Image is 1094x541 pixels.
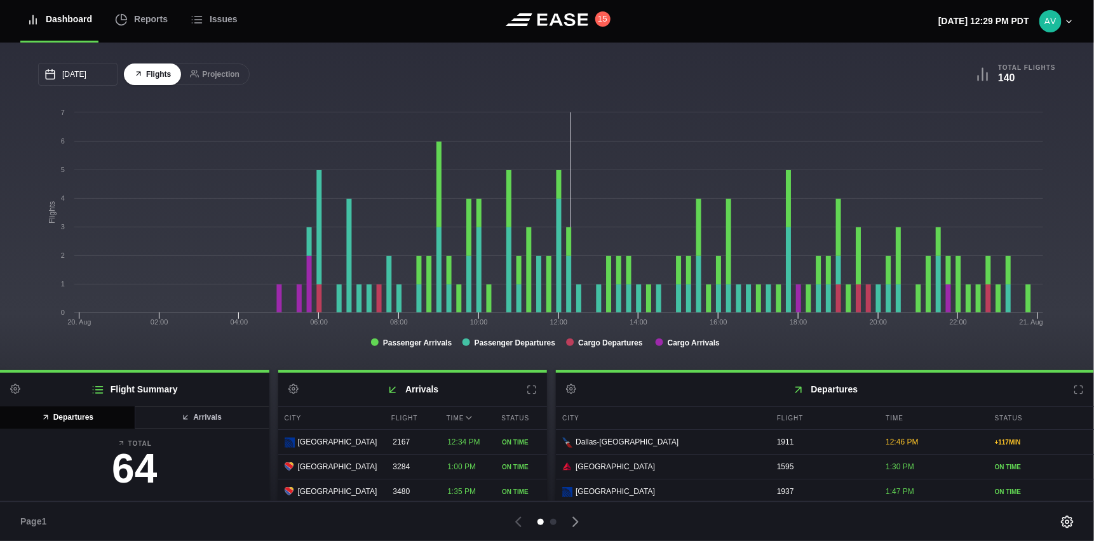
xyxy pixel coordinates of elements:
[440,407,492,429] div: Time
[61,109,65,116] text: 7
[61,137,65,145] text: 6
[278,373,548,406] h2: Arrivals
[495,407,547,429] div: Status
[61,280,65,288] text: 1
[383,338,452,347] tspan: Passenger Arrivals
[771,407,876,429] div: Flight
[595,11,611,27] button: 15
[556,373,1094,406] h2: Departures
[886,462,914,471] span: 1:30 PM
[578,338,643,347] tspan: Cargo Departures
[989,407,1094,429] div: Status
[390,318,408,326] text: 08:00
[447,462,476,471] span: 1:00 PM
[879,407,985,429] div: Time
[385,407,437,429] div: Flight
[771,479,876,504] div: 1937
[995,487,1088,497] div: ON TIME
[447,487,476,496] span: 1:35 PM
[502,462,541,472] div: ON TIME
[475,338,556,347] tspan: Passenger Departures
[576,461,655,472] span: [GEOGRAPHIC_DATA]
[10,448,259,489] h3: 64
[61,251,65,259] text: 2
[298,461,377,472] span: [GEOGRAPHIC_DATA]
[61,194,65,202] text: 4
[10,439,259,495] a: Total64
[61,166,65,173] text: 5
[386,430,438,454] div: 2167
[771,455,876,479] div: 1595
[180,63,250,86] button: Projection
[995,437,1088,447] div: + 117 MIN
[298,436,377,448] span: [GEOGRAPHIC_DATA]
[938,15,1029,28] p: [DATE] 12:29 PM PDT
[556,407,767,429] div: City
[67,318,91,326] tspan: 20. Aug
[470,318,488,326] text: 10:00
[998,63,1056,72] b: Total Flights
[576,436,679,448] span: Dallas-[GEOGRAPHIC_DATA]
[790,318,807,326] text: 18:00
[386,479,438,504] div: 3480
[38,63,118,86] input: mm/dd/yyyy
[10,439,259,448] b: Total
[771,430,876,454] div: 1911
[502,437,541,447] div: ON TIME
[298,486,377,497] span: [GEOGRAPHIC_DATA]
[61,309,65,316] text: 0
[447,437,480,446] span: 12:34 PM
[995,462,1088,472] div: ON TIME
[61,223,65,230] text: 3
[1020,318,1043,326] tspan: 21. Aug
[48,201,57,224] tspan: Flights
[710,318,727,326] text: 16:00
[998,72,1015,83] b: 140
[278,407,382,429] div: City
[550,318,568,326] text: 12:00
[151,318,168,326] text: 02:00
[870,318,888,326] text: 20:00
[1039,10,1062,32] img: 9eca6f7b035e9ca54b5c6e3bab63db89
[134,406,269,429] button: Arrivals
[502,487,541,497] div: ON TIME
[886,487,914,496] span: 1:47 PM
[20,515,52,528] span: Page 1
[668,338,720,347] tspan: Cargo Arrivals
[886,437,918,446] span: 12:46 PM
[310,318,328,326] text: 06:00
[386,455,438,479] div: 3284
[576,486,655,497] span: [GEOGRAPHIC_DATA]
[124,63,181,86] button: Flights
[630,318,648,326] text: 14:00
[950,318,968,326] text: 22:00
[231,318,248,326] text: 04:00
